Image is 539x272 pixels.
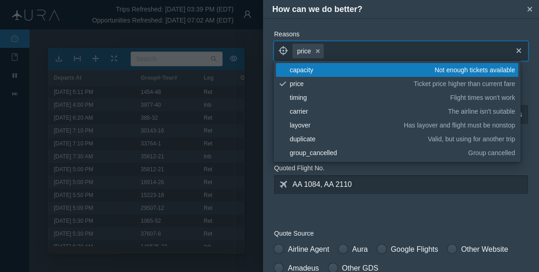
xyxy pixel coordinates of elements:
span: Not enough tickets available [435,65,515,75]
span: Quote Source [274,230,314,237]
span: Flight times won't work [450,93,515,102]
span: Valid, but using for another trip [428,134,515,144]
div: duplicate [290,134,424,144]
span: Reasons [274,30,299,38]
label: Airline Agent [274,244,329,255]
div: timing [290,93,447,102]
div: capacity [290,65,431,75]
label: Other Website [447,244,508,255]
div: group_cancelled [290,148,465,157]
span: Quoted Flight No. [274,164,325,172]
div: carrier [290,107,445,116]
span: Has layover and flight must be nonstop [404,121,515,130]
div: price [290,79,411,88]
span: Ticket price higher than current fare [414,79,515,88]
span: price [297,46,311,56]
div: layover [290,121,401,130]
span: Group cancelled [468,148,515,157]
span: The airline isn't suitable [448,107,515,116]
label: Google Flights [377,244,438,255]
label: Aura [338,244,368,255]
h4: How can we do better? [272,3,523,16]
button: Close [523,2,537,16]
